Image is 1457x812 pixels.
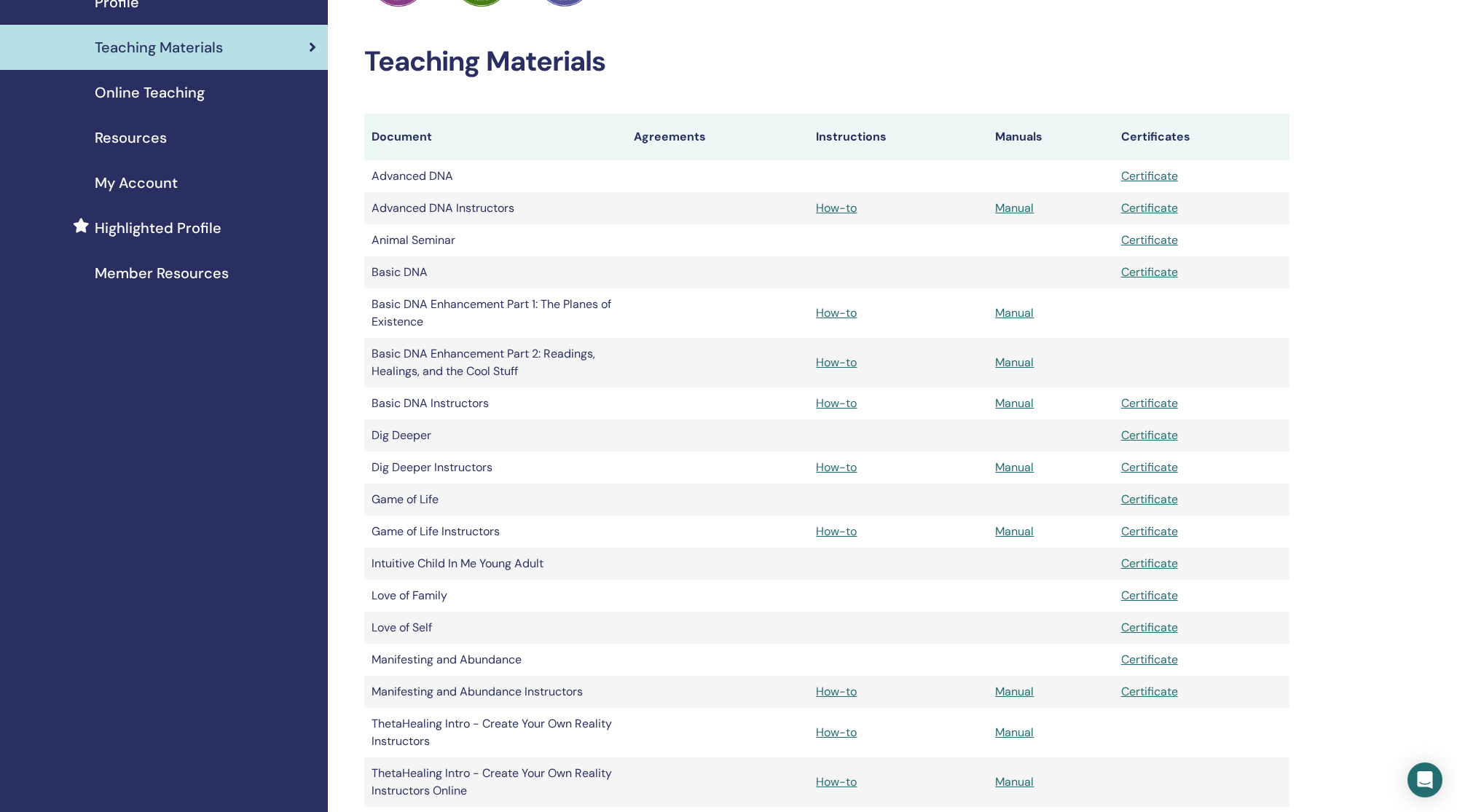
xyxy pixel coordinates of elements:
[816,725,857,740] a: How-to
[816,524,857,539] a: How-to
[1121,684,1178,699] a: Certificate
[809,114,988,160] th: Instructions
[988,114,1113,160] th: Manuals
[995,774,1034,789] a: Manual
[1114,114,1289,160] th: Certificates
[1407,762,1442,797] div: Open Intercom Messenger
[95,127,167,149] span: Resources
[1121,232,1178,248] a: Certificate
[364,676,627,708] td: Manifesting and Abundance Instructors
[1121,395,1178,411] a: Certificate
[364,114,627,160] th: Document
[364,452,627,484] td: Dig Deeper Instructors
[816,200,857,216] a: How-to
[364,45,1289,79] h2: Teaching Materials
[364,160,627,192] td: Advanced DNA
[364,484,627,516] td: Game of Life
[364,224,627,256] td: Animal Seminar
[364,387,627,419] td: Basic DNA Instructors
[364,708,627,757] td: ThetaHealing Intro - Create Your Own Reality Instructors
[1121,492,1178,507] a: Certificate
[816,460,857,475] a: How-to
[816,355,857,370] a: How-to
[95,262,229,284] span: Member Resources
[995,355,1034,370] a: Manual
[995,725,1034,740] a: Manual
[1121,427,1178,443] a: Certificate
[364,644,627,676] td: Manifesting and Abundance
[816,774,857,789] a: How-to
[995,460,1034,475] a: Manual
[95,172,178,194] span: My Account
[816,684,857,699] a: How-to
[364,419,627,452] td: Dig Deeper
[1121,556,1178,571] a: Certificate
[1121,168,1178,184] a: Certificate
[95,217,221,239] span: Highlighted Profile
[1121,652,1178,667] a: Certificate
[364,288,627,338] td: Basic DNA Enhancement Part 1: The Planes of Existence
[364,612,627,644] td: Love of Self
[1121,620,1178,635] a: Certificate
[995,395,1034,411] a: Manual
[995,684,1034,699] a: Manual
[95,82,205,103] span: Online Teaching
[1121,264,1178,280] a: Certificate
[95,36,223,58] span: Teaching Materials
[364,757,627,807] td: ThetaHealing Intro - Create Your Own Reality Instructors Online
[816,395,857,411] a: How-to
[995,200,1034,216] a: Manual
[816,305,857,320] a: How-to
[1121,460,1178,475] a: Certificate
[1121,588,1178,603] a: Certificate
[364,548,627,580] td: Intuitive Child In Me Young Adult
[995,305,1034,320] a: Manual
[627,114,809,160] th: Agreements
[1121,200,1178,216] a: Certificate
[364,338,627,387] td: Basic DNA Enhancement Part 2: Readings, Healings, and the Cool Stuff
[364,580,627,612] td: Love of Family
[364,516,627,548] td: Game of Life Instructors
[364,192,627,224] td: Advanced DNA Instructors
[1121,524,1178,539] a: Certificate
[995,524,1034,539] a: Manual
[364,256,627,288] td: Basic DNA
